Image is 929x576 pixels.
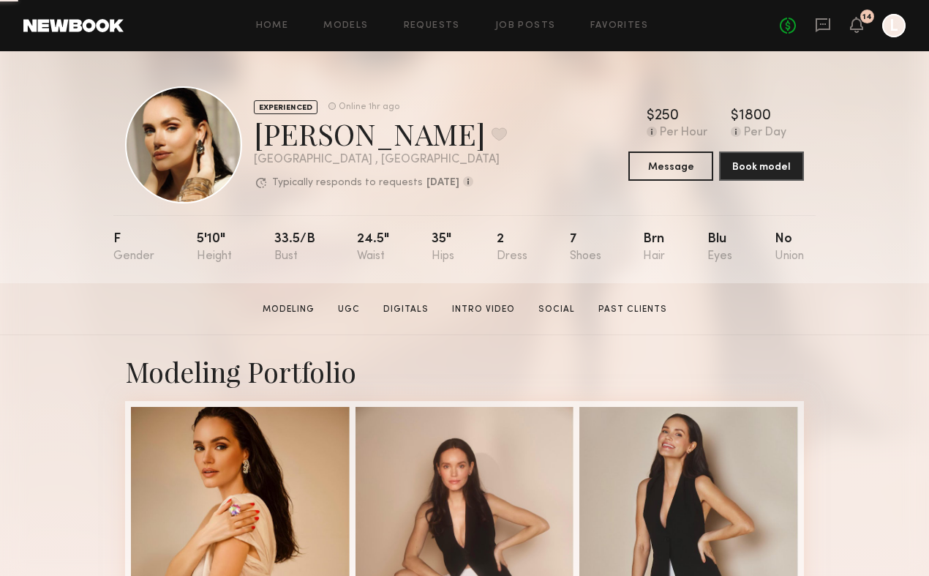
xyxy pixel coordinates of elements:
a: Job Posts [495,21,556,31]
button: Message [628,152,713,181]
button: Book model [719,152,804,181]
div: Brn [643,233,665,263]
div: 35" [432,233,454,263]
div: $ [647,109,655,124]
a: Digitals [377,303,435,316]
div: Blu [707,233,732,263]
a: Favorites [590,21,648,31]
div: 24.5" [357,233,389,263]
div: Online 1hr ago [339,102,399,112]
div: 5'10" [197,233,232,263]
a: L [882,14,906,37]
p: Typically responds to requests [272,178,423,188]
div: Modeling Portfolio [125,353,804,389]
div: Per Hour [660,127,707,140]
div: 33.5/b [274,233,315,263]
div: Per Day [744,127,786,140]
div: 2 [497,233,527,263]
div: [GEOGRAPHIC_DATA] , [GEOGRAPHIC_DATA] [254,154,507,166]
a: Past Clients [593,303,673,316]
div: $ [731,109,739,124]
div: 7 [570,233,601,263]
a: UGC [332,303,366,316]
a: Requests [404,21,460,31]
div: [PERSON_NAME] [254,114,507,153]
div: 1800 [739,109,771,124]
a: Models [323,21,368,31]
b: [DATE] [426,178,459,188]
a: Home [256,21,289,31]
div: F [113,233,154,263]
a: Modeling [257,303,320,316]
div: 14 [862,13,872,21]
div: No [775,233,804,263]
div: EXPERIENCED [254,100,317,114]
a: Intro Video [446,303,521,316]
a: Social [533,303,581,316]
div: 250 [655,109,679,124]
